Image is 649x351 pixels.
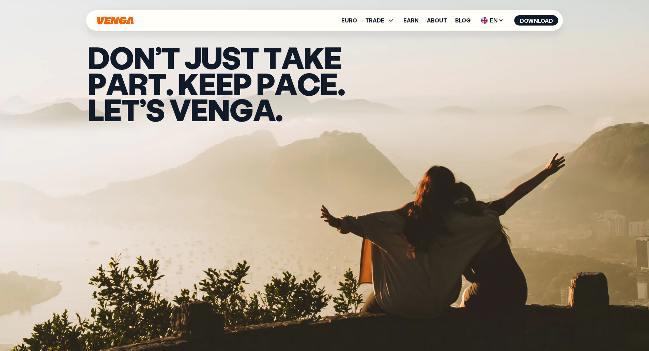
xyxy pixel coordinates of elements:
[233,70,251,97] span: p
[341,18,357,23] a: Euro
[427,18,447,23] a: About
[304,44,324,70] span: k
[324,44,341,70] span: e
[481,17,488,24] img: flag-uk
[365,16,395,25] span: TRADE
[281,44,304,70] span: a
[139,96,146,123] span: ’
[109,44,134,70] span: O
[198,70,216,97] span: e
[161,44,180,70] span: t
[256,70,275,97] span: p
[166,70,173,97] span: .
[184,44,201,70] span: j
[178,70,198,97] span: K
[88,96,104,123] span: L
[148,70,166,97] span: t
[134,44,155,70] span: N
[320,70,337,97] span: e
[106,70,128,97] span: a
[275,70,297,97] span: a
[146,96,165,123] span: s
[229,96,253,123] span: g
[88,44,109,70] span: D
[104,96,121,123] span: e
[263,44,281,70] span: t
[208,96,229,123] span: n
[128,70,148,97] span: r
[403,18,419,23] a: Earn
[514,15,558,26] button: Download
[201,44,222,70] span: u
[169,96,190,123] span: v
[190,96,208,123] span: e
[365,18,384,23] span: TRADE
[253,96,275,123] span: a
[275,96,282,123] span: .
[241,44,259,70] span: t
[479,15,506,26] span: EN
[88,70,106,97] span: p
[216,70,233,97] span: e
[155,44,161,70] span: ’
[338,70,345,97] span: .
[222,44,241,70] span: s
[455,18,470,23] a: Blog
[96,17,135,25] svg: Home
[121,96,139,123] span: t
[297,70,320,97] span: c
